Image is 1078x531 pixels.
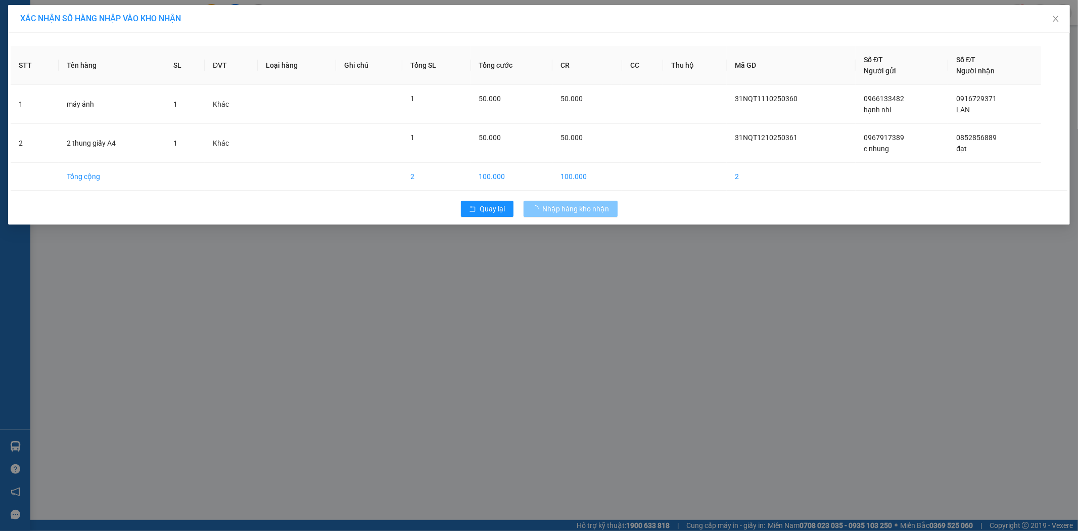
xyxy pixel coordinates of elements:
span: close [1052,15,1060,23]
span: 31NQT1110250360 [735,95,798,103]
span: 1 [173,139,177,147]
th: Mã GD [727,46,856,85]
th: Tổng SL [402,46,471,85]
span: 50.000 [479,95,501,103]
td: 1 [11,85,59,124]
button: rollbackQuay lại [461,201,513,217]
span: 50.000 [479,134,501,142]
span: 50.000 [560,95,583,103]
span: c nhung [864,145,889,153]
th: ĐVT [205,46,258,85]
th: CC [622,46,664,85]
button: Close [1042,5,1070,33]
td: 100.000 [471,163,553,191]
span: XÁC NHẬN SỐ HÀNG NHẬP VÀO KHO NHẬN [20,14,181,23]
span: 0852856889 [956,134,997,142]
span: loading [532,205,543,212]
span: 1 [173,100,177,108]
span: LAN [956,106,970,114]
span: 0916729371 [956,95,997,103]
span: đạt [956,145,967,153]
span: Người nhận [956,67,995,75]
td: máy ảnh [59,85,165,124]
span: 0966133482 [864,95,904,103]
button: Nhập hàng kho nhận [524,201,618,217]
td: 100.000 [552,163,622,191]
span: Nhập hàng kho nhận [543,203,610,214]
span: 1 [410,95,414,103]
span: Người gửi [864,67,896,75]
th: CR [552,46,622,85]
span: Quay lại [480,203,505,214]
td: 2 [11,124,59,163]
td: Khác [205,124,258,163]
th: Tên hàng [59,46,165,85]
th: Tổng cước [471,46,553,85]
th: Loại hàng [258,46,336,85]
th: SL [165,46,205,85]
span: 31NQT1210250361 [735,134,798,142]
span: 0967917389 [864,134,904,142]
th: STT [11,46,59,85]
td: 2 [727,163,856,191]
td: Khác [205,85,258,124]
td: 2 [402,163,471,191]
span: Số ĐT [956,56,975,64]
th: Ghi chú [336,46,402,85]
span: rollback [469,205,476,213]
span: hạnh nhi [864,106,891,114]
td: 2 thung giấy A4 [59,124,165,163]
td: Tổng cộng [59,163,165,191]
span: Số ĐT [864,56,883,64]
th: Thu hộ [663,46,727,85]
span: 50.000 [560,134,583,142]
span: 1 [410,134,414,142]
